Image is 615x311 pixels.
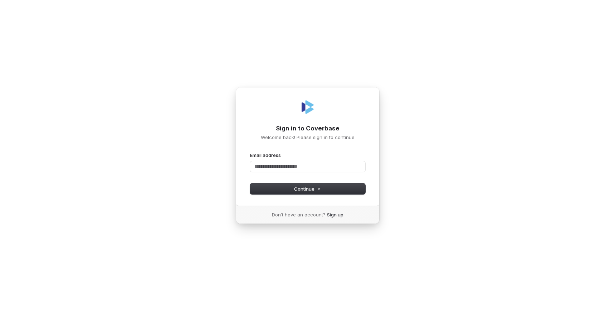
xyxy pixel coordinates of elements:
[272,211,326,218] span: Don’t have an account?
[250,134,365,140] p: Welcome back! Please sign in to continue
[250,124,365,133] h1: Sign in to Coverbase
[327,211,343,218] a: Sign up
[299,99,316,116] img: Coverbase
[294,186,321,192] span: Continue
[250,183,365,194] button: Continue
[250,152,281,158] label: Email address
